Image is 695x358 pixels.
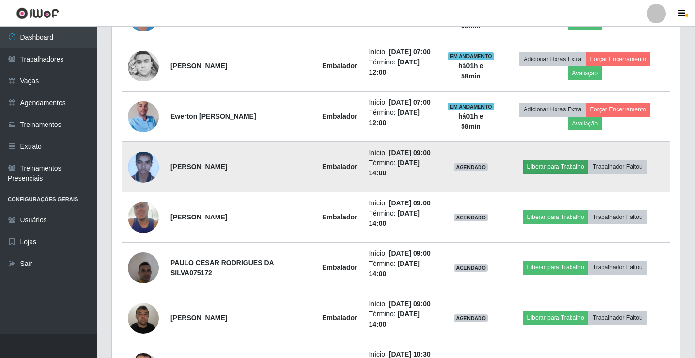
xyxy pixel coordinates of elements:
time: [DATE] 09:00 [389,249,431,257]
time: [DATE] 07:00 [389,48,431,56]
button: Liberar para Trabalho [523,311,588,325]
img: 1736286456624.jpeg [128,51,159,82]
button: Trabalhador Faltou [588,210,647,224]
img: CoreUI Logo [16,7,59,19]
li: Término: [369,57,436,78]
strong: [PERSON_NAME] [170,213,227,221]
strong: há 01 h e 58 min [458,62,483,80]
img: 1751474916234.jpeg [128,190,159,245]
li: Término: [369,108,436,128]
strong: Embalador [322,314,357,322]
strong: Ewerton [PERSON_NAME] [170,112,256,120]
time: [DATE] 09:00 [389,199,431,207]
button: Adicionar Horas Extra [519,52,586,66]
span: AGENDADO [454,264,488,272]
img: 1745875632441.jpeg [128,89,159,144]
li: Início: [369,198,436,208]
button: Trabalhador Faltou [588,261,647,274]
button: Adicionar Horas Extra [519,103,586,116]
button: Liberar para Trabalho [523,210,588,224]
time: [DATE] 09:00 [389,149,431,156]
button: Avaliação [568,117,602,130]
time: [DATE] 07:00 [389,98,431,106]
li: Início: [369,299,436,309]
li: Início: [369,148,436,158]
button: Liberar para Trabalho [523,160,588,173]
strong: [PERSON_NAME] [170,163,227,171]
li: Término: [369,309,436,329]
li: Início: [369,47,436,57]
button: Forçar Encerramento [586,52,650,66]
span: EM ANDAMENTO [448,52,494,60]
strong: Embalador [322,264,357,271]
time: [DATE] 10:30 [389,350,431,358]
button: Avaliação [568,66,602,80]
li: Término: [369,259,436,279]
span: EM ANDAMENTO [448,103,494,110]
button: Forçar Encerramento [586,103,650,116]
strong: Embalador [322,112,357,120]
span: AGENDADO [454,314,488,322]
img: 1673386012464.jpeg [128,147,159,187]
button: Trabalhador Faltou [588,160,647,173]
strong: Embalador [322,213,357,221]
span: AGENDADO [454,163,488,171]
li: Término: [369,158,436,178]
time: [DATE] 09:00 [389,300,431,308]
button: Liberar para Trabalho [523,261,588,274]
strong: [PERSON_NAME] [170,314,227,322]
li: Término: [369,208,436,229]
strong: Embalador [322,163,357,171]
strong: há 01 h e 58 min [458,112,483,130]
img: 1701560793571.jpeg [128,247,159,288]
strong: Embalador [322,62,357,70]
strong: PAULO CESAR RODRIGUES DA SILVA075172 [170,259,274,277]
button: Trabalhador Faltou [588,311,647,325]
li: Início: [369,97,436,108]
img: 1714957062897.jpeg [128,297,159,339]
span: AGENDADO [454,214,488,221]
li: Início: [369,249,436,259]
strong: [PERSON_NAME] [170,62,227,70]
